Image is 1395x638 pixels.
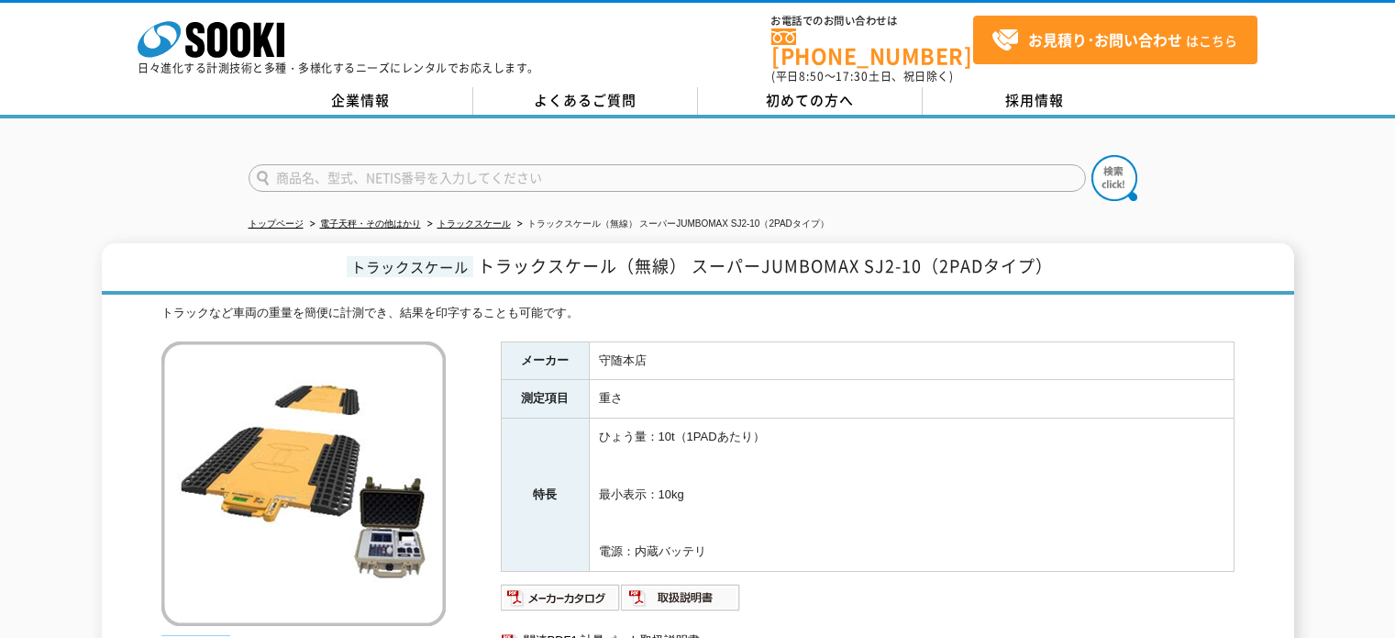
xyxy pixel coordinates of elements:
[771,68,953,84] span: (平日 ～ 土日、祝日除く)
[501,583,621,612] img: メーカーカタログ
[698,87,923,115] a: 初めての方へ
[923,87,1147,115] a: 採用情報
[836,68,869,84] span: 17:30
[473,87,698,115] a: よくあるご質問
[589,419,1234,572] td: ひょう量：10t（1PADあたり） 最小表示：10kg 電源：内蔵バッテリ
[501,380,589,419] th: 測定項目
[249,164,1086,192] input: 商品名、型式、NETIS番号を入力してください
[589,341,1234,380] td: 守随本店
[973,16,1257,64] a: お見積り･お問い合わせはこちら
[766,90,854,110] span: 初めての方へ
[621,595,741,609] a: 取扱説明書
[1028,28,1182,50] strong: お見積り･お問い合わせ
[621,583,741,612] img: 取扱説明書
[161,341,446,626] img: トラックスケール（無線） スーパーJUMBOMAX SJ2-10（2PADタイプ）
[514,215,829,234] li: トラックスケール（無線） スーパーJUMBOMAX SJ2-10（2PADタイプ）
[161,304,1234,323] div: トラックなど車両の重量を簡便に計測でき、結果を印字することも可能です。
[478,253,1053,278] span: トラックスケール（無線） スーパーJUMBOMAX SJ2-10（2PADタイプ）
[249,87,473,115] a: 企業情報
[771,28,973,66] a: [PHONE_NUMBER]
[249,218,304,229] a: トップページ
[771,16,973,27] span: お電話でのお問い合わせは
[501,341,589,380] th: メーカー
[799,68,825,84] span: 8:50
[1091,155,1137,201] img: btn_search.png
[138,62,539,73] p: 日々進化する計測技術と多種・多様化するニーズにレンタルでお応えします。
[347,256,473,277] span: トラックスケール
[991,27,1237,54] span: はこちら
[589,380,1234,419] td: 重さ
[320,218,421,229] a: 電子天秤・その他はかり
[437,218,511,229] a: トラックスケール
[501,419,589,572] th: 特長
[501,595,621,609] a: メーカーカタログ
